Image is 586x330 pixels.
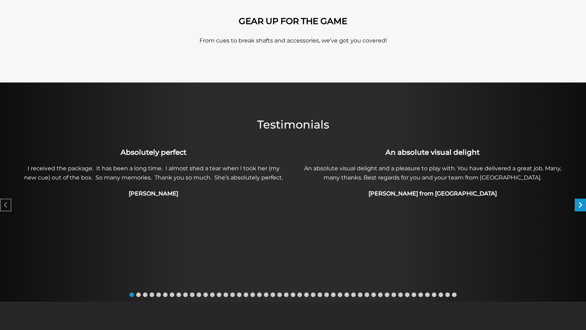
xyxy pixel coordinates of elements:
h3: Absolutely perfect [18,147,289,158]
h3: An absolute visual delight [297,147,568,158]
p: An absolute visual delight and a pleasure to play with. You have delivered a great job. Many, man... [297,164,568,182]
p: From cues to break shafts and accessories, we’ve got you covered! [92,36,495,45]
p: I received the package. It has been a long time. I almost shed a tear when I took her (my new cue... [18,164,289,182]
div: 1 / 49 [18,147,290,201]
div: 2 / 49 [297,147,569,201]
strong: GEAR UP FOR THE GAME [239,16,347,26]
h4: [PERSON_NAME] [18,189,289,198]
h4: [PERSON_NAME] from [GEOGRAPHIC_DATA] [297,189,568,198]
